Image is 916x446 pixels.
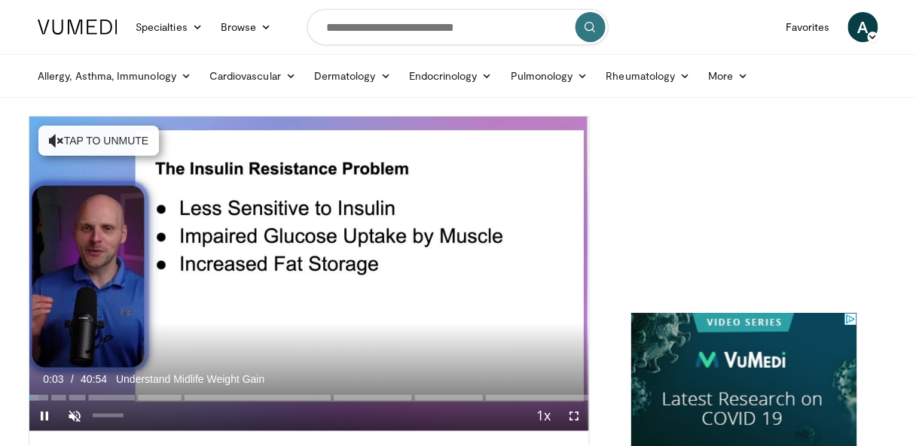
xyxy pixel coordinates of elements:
[60,401,90,431] button: Unmute
[631,116,857,304] iframe: Advertisement
[29,61,200,91] a: Allergy, Asthma, Immunology
[597,61,700,91] a: Rheumatology
[43,373,63,385] span: 0:03
[700,61,758,91] a: More
[400,61,502,91] a: Endocrinology
[848,12,878,42] a: A
[305,61,400,91] a: Dermatology
[502,61,597,91] a: Pulmonology
[38,126,159,156] button: Tap to unmute
[127,12,212,42] a: Specialties
[29,117,589,432] video-js: Video Player
[93,414,124,417] div: Volume Level
[307,9,609,45] input: Search topics, interventions
[38,20,118,35] img: VuMedi Logo
[81,373,107,385] span: 40:54
[212,12,281,42] a: Browse
[29,395,589,401] div: Progress Bar
[29,401,60,431] button: Pause
[777,12,839,42] a: Favorites
[559,401,589,431] button: Fullscreen
[200,61,305,91] a: Cardiovascular
[71,373,74,385] span: /
[529,401,559,431] button: Playback Rate
[116,372,264,386] span: Understand Midlife Weight Gain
